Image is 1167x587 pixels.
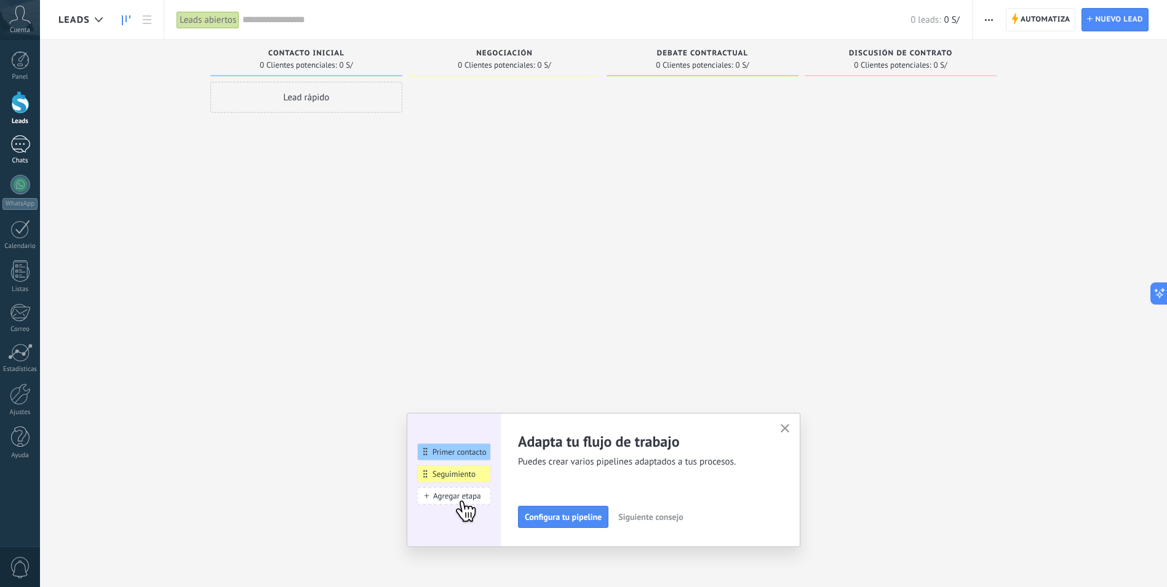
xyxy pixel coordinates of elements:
a: Lista [137,8,157,32]
span: 0 leads: [910,14,941,26]
span: Siguiente consejo [618,513,683,521]
h2: Adapta tu flujo de trabajo [518,432,765,451]
div: Lead rápido [210,82,402,113]
span: 0 Clientes potenciales: [656,62,733,69]
div: Leads [2,118,38,126]
span: 0 S/ [538,62,551,69]
span: Negociación [476,49,533,58]
span: Configura tu pipeline [525,513,602,521]
div: Correo [2,325,38,333]
span: Leads [58,14,90,26]
button: Configura tu pipeline [518,506,608,528]
a: Nuevo lead [1081,8,1149,31]
div: Debate contractual [613,49,792,60]
div: Ayuda [2,452,38,460]
button: Siguiente consejo [613,508,688,526]
div: Panel [2,73,38,81]
span: Contacto inicial [268,49,345,58]
a: Leads [116,8,137,32]
span: Cuenta [10,26,30,34]
div: Estadísticas [2,365,38,373]
button: Más [980,8,998,31]
div: WhatsApp [2,198,38,210]
span: Nuevo lead [1095,9,1143,31]
div: Contacto inicial [217,49,396,60]
span: 0 S/ [934,62,947,69]
div: Leads abiertos [177,11,239,29]
span: 0 Clientes potenciales: [260,62,337,69]
span: Debate contractual [657,49,748,58]
span: 0 Clientes potenciales: [854,62,931,69]
span: 0 S/ [340,62,353,69]
div: Chats [2,157,38,165]
span: Automatiza [1021,9,1070,31]
span: 0 Clientes potenciales: [458,62,535,69]
span: 0 S/ [736,62,749,69]
span: Puedes crear varios pipelines adaptados a tus procesos. [518,456,765,468]
div: Listas [2,286,38,293]
div: Ajustes [2,409,38,417]
a: Automatiza [1006,8,1076,31]
span: Discusión de contrato [849,49,952,58]
div: Negociación [415,49,594,60]
span: 0 S/ [944,14,959,26]
div: Discusión de contrato [811,49,990,60]
div: Calendario [2,242,38,250]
